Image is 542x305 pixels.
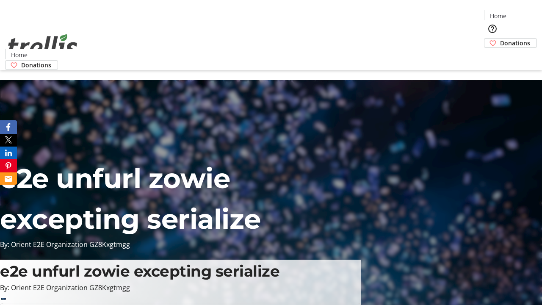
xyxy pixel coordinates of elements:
a: Home [484,11,512,20]
a: Donations [5,60,58,70]
span: Donations [500,39,530,47]
img: Orient E2E Organization GZ8Kxgtmgg's Logo [5,25,80,67]
a: Home [6,50,33,59]
span: Donations [21,61,51,69]
span: Home [490,11,506,20]
button: Help [484,20,501,37]
a: Donations [484,38,537,48]
button: Cart [484,48,501,65]
span: Home [11,50,28,59]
